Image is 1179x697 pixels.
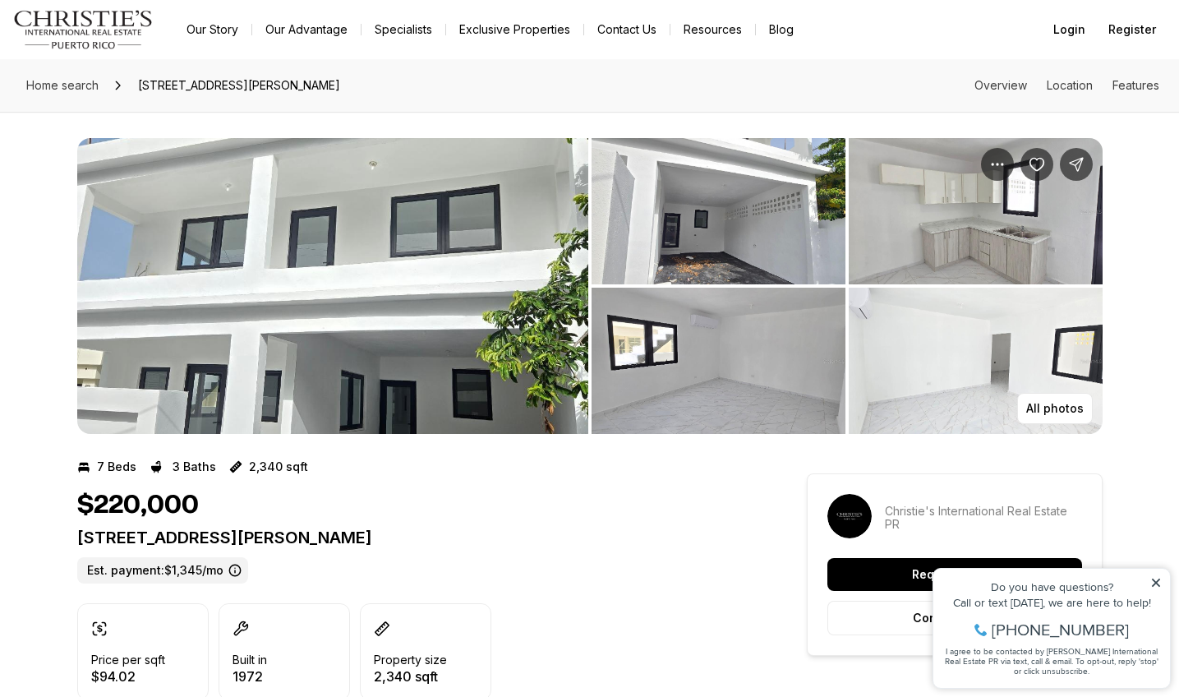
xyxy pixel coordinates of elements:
p: Request a tour [912,568,997,581]
button: Save Property: 319 BELLEVUE [1020,148,1053,181]
label: Est. payment: $1,345/mo [77,557,248,584]
p: Built in [233,653,267,667]
a: Skip to: Overview [974,78,1027,92]
p: 2,340 sqft [249,460,308,473]
button: Request a tour [827,558,1082,591]
li: 2 of 6 [592,138,1103,434]
a: Exclusive Properties [446,18,583,41]
button: Login [1043,13,1095,46]
p: Price per sqft [91,653,165,667]
p: 7 Beds [97,460,136,473]
p: $94.02 [91,670,165,683]
a: Skip to: Location [1047,78,1093,92]
a: Resources [670,18,755,41]
button: View image gallery [592,138,845,284]
button: Property options [981,148,1014,181]
p: Property size [374,653,447,667]
span: [PHONE_NUMBER] [67,77,205,94]
div: Call or text [DATE], we are here to help! [17,53,237,64]
p: 1972 [233,670,267,683]
a: Our Story [173,18,251,41]
a: Blog [756,18,807,41]
button: Contact Us [584,18,670,41]
nav: Page section menu [974,79,1159,92]
button: All photos [1017,393,1093,424]
a: Skip to: Features [1112,78,1159,92]
p: All photos [1026,402,1084,415]
a: Our Advantage [252,18,361,41]
li: 1 of 6 [77,138,588,434]
span: Home search [26,78,99,92]
p: 3 Baths [173,460,216,473]
p: 2,340 sqft [374,670,447,683]
span: Register [1108,23,1156,36]
button: View image gallery [849,138,1103,284]
a: Home search [20,72,105,99]
button: View image gallery [592,288,845,434]
button: Share Property: 319 BELLEVUE [1060,148,1093,181]
span: Login [1053,23,1085,36]
img: logo [13,10,154,49]
button: View image gallery [77,138,588,434]
a: Specialists [362,18,445,41]
p: Christie's International Real Estate PR [885,505,1082,531]
button: Register [1098,13,1166,46]
div: Listing Photos [77,138,1103,434]
button: Contact agent [827,601,1082,635]
span: [STREET_ADDRESS][PERSON_NAME] [131,72,347,99]
p: [STREET_ADDRESS][PERSON_NAME] [77,528,748,547]
h1: $220,000 [77,490,199,521]
span: I agree to be contacted by [PERSON_NAME] International Real Estate PR via text, call & email. To ... [21,101,234,132]
div: Do you have questions? [17,37,237,48]
p: Contact agent [913,612,997,625]
button: View image gallery [849,288,1103,434]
